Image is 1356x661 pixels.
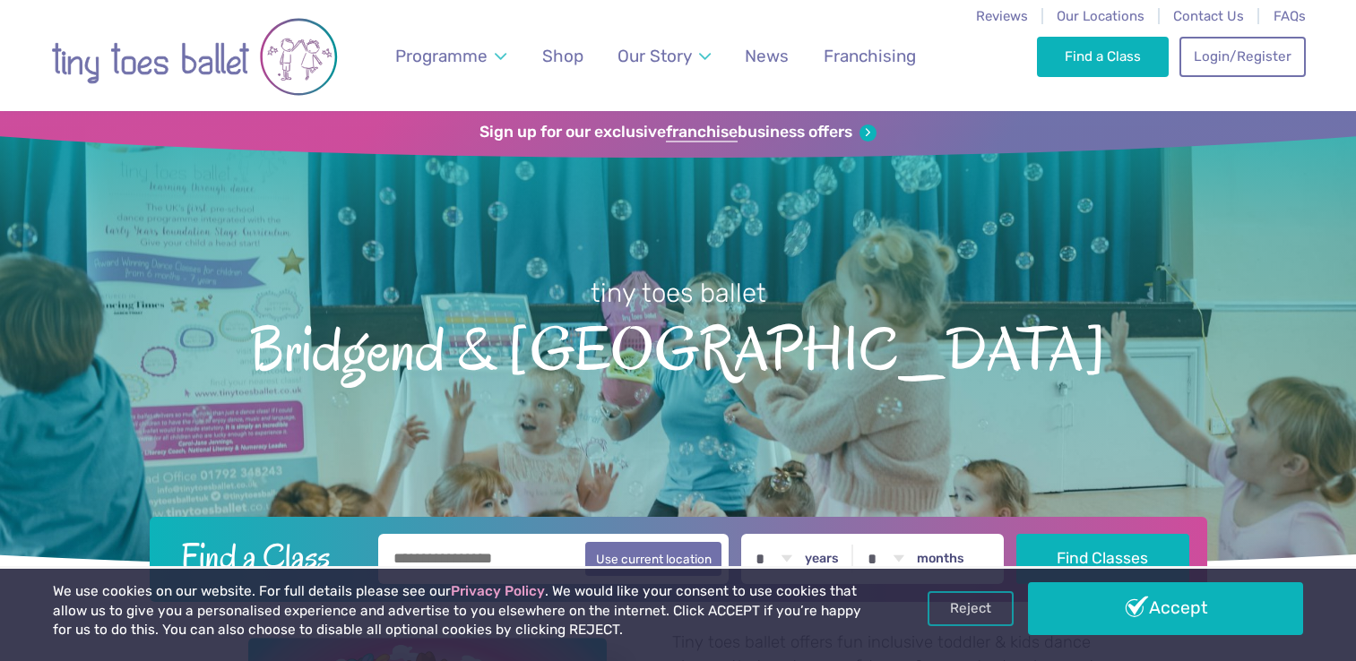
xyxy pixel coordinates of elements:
p: We use cookies on our website. For full details please see our . We would like your consent to us... [53,582,865,640]
span: Programme [395,46,488,66]
a: Accept [1028,582,1302,634]
a: Our Story [609,35,719,77]
strong: franchise [666,123,738,142]
label: months [917,551,964,567]
a: Programme [386,35,514,77]
a: Privacy Policy [451,583,545,599]
span: Franchising [824,46,916,66]
a: Sign up for our exclusivefranchisebusiness offers [479,123,877,142]
span: Shop [542,46,583,66]
a: Our Locations [1057,8,1144,24]
a: Reviews [976,8,1028,24]
button: Find Classes [1016,534,1189,584]
small: tiny toes ballet [591,278,766,308]
h2: Find a Class [167,534,366,579]
a: News [737,35,798,77]
a: FAQs [1274,8,1306,24]
span: Bridgend & [GEOGRAPHIC_DATA] [31,311,1325,383]
label: years [805,551,839,567]
span: Our Story [618,46,692,66]
a: Login/Register [1179,37,1305,76]
a: Shop [533,35,592,77]
span: News [745,46,789,66]
a: Find a Class [1037,37,1169,76]
img: tiny toes ballet [51,12,338,102]
button: Use current location [585,542,722,576]
a: Contact Us [1173,8,1244,24]
a: Reject [928,591,1014,625]
a: Franchising [815,35,924,77]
